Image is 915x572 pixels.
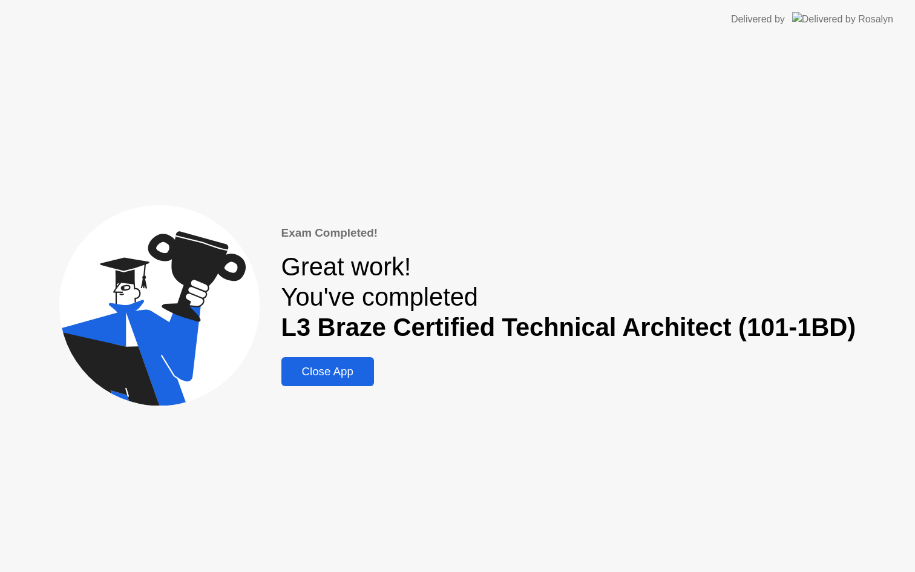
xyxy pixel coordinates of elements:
img: Delivered by Rosalyn [792,12,893,26]
div: Exam Completed! [281,225,856,242]
div: Close App [285,365,370,378]
button: Close App [281,357,374,386]
b: L3 Braze Certified Technical Architect (101-1BD) [281,313,856,341]
div: Great work! You've completed [281,252,856,343]
div: Delivered by [731,12,785,27]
